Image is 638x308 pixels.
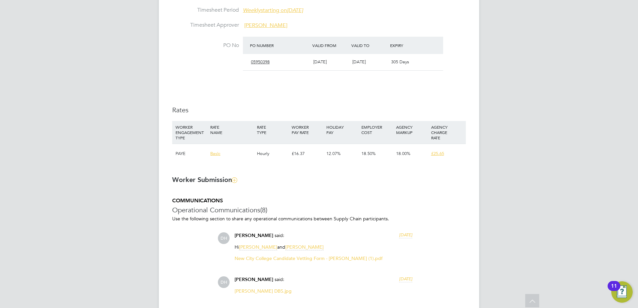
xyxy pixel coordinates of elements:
[209,121,255,138] div: RATE NAME
[360,121,394,138] div: EMPLOYER COST
[394,121,429,138] div: AGENCY MARKUP
[210,151,220,156] span: Basic
[172,206,466,214] h3: Operational Communications
[255,144,290,163] div: Hourly
[429,121,464,144] div: AGENCY CHARGE RATE
[260,206,267,214] span: (8)
[172,22,239,29] label: Timesheet Approver
[235,277,273,282] span: [PERSON_NAME]
[172,7,239,14] label: Timesheet Period
[243,7,261,14] em: Weekly
[239,244,277,250] span: [PERSON_NAME]
[611,286,617,295] div: 11
[290,121,325,138] div: WORKER PAY RATE
[235,288,292,294] a: [PERSON_NAME] DBS.jpg
[172,216,466,222] p: Use the following section to share any operational communications between Supply Chain participants.
[172,197,466,204] h5: COMMUNICATIONS
[235,255,383,261] a: New City College Candidate Vetting Form - [PERSON_NAME] (1).pdf
[431,151,444,156] span: £25.65
[326,151,341,156] span: 12.07%
[325,121,359,138] div: HOLIDAY PAY
[388,39,427,51] div: Expiry
[172,176,237,184] b: Worker Submission
[243,7,303,14] span: starting on
[172,42,239,49] label: PO No
[285,244,324,250] span: [PERSON_NAME]
[611,281,633,303] button: Open Resource Center, 11 new notifications
[313,59,327,65] span: [DATE]
[290,144,325,163] div: £16.37
[311,39,350,51] div: Valid From
[235,244,412,250] p: Hi and
[396,151,410,156] span: 18.00%
[352,59,366,65] span: [DATE]
[244,22,287,29] span: [PERSON_NAME]
[172,106,466,114] h3: Rates
[275,232,284,238] span: said:
[399,276,412,282] span: [DATE]
[391,59,409,65] span: 305 Days
[361,151,376,156] span: 18.50%
[350,39,389,51] div: Valid To
[248,39,311,51] div: PO Number
[399,232,412,238] span: [DATE]
[174,121,209,144] div: WORKER ENGAGEMENT TYPE
[235,233,273,238] span: [PERSON_NAME]
[218,232,230,244] span: DH
[218,276,230,288] span: DH
[287,7,303,14] em: [DATE]
[255,121,290,138] div: RATE TYPE
[275,276,284,282] span: said:
[174,144,209,163] div: PAYE
[251,59,270,65] tcxspan: Call 05950398 via 3CX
